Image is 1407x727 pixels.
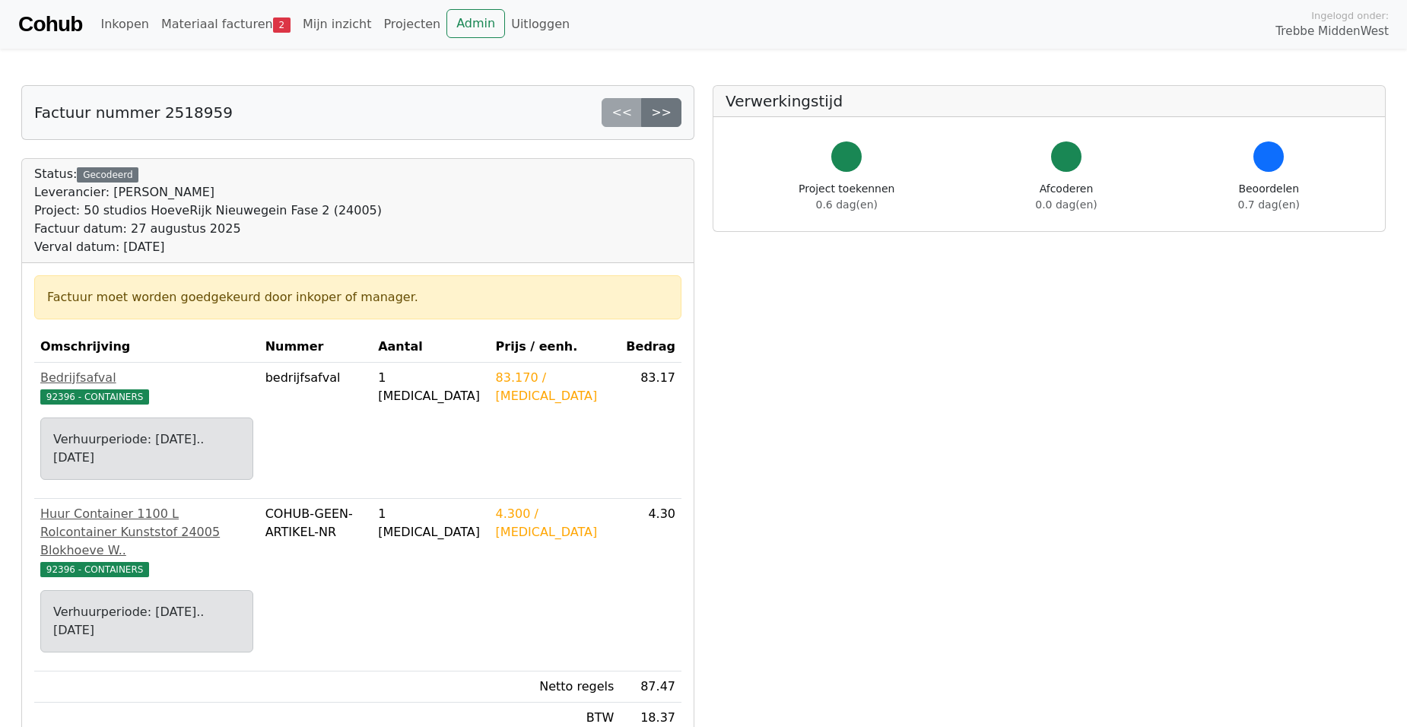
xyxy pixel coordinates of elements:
[1238,198,1300,211] span: 0.7 dag(en)
[1238,181,1300,213] div: Beoordelen
[620,499,681,671] td: 4.30
[259,499,373,671] td: COHUB-GEEN-ARTIKEL-NR
[378,505,483,541] div: 1 [MEDICAL_DATA]
[1035,198,1097,211] span: 0.0 dag(en)
[40,389,149,405] span: 92396 - CONTAINERS
[505,9,576,40] a: Uitloggen
[40,505,253,560] div: Huur Container 1100 L Rolcontainer Kunststof 24005 Blokhoeve W..
[34,103,233,122] h5: Factuur nummer 2518959
[496,505,615,541] div: 4.300 / [MEDICAL_DATA]
[446,9,505,38] a: Admin
[377,9,446,40] a: Projecten
[372,332,489,363] th: Aantal
[34,238,382,256] div: Verval datum: [DATE]
[1311,8,1389,23] span: Ingelogd onder:
[641,98,681,127] a: >>
[490,332,621,363] th: Prijs / eenh.
[273,17,291,33] span: 2
[726,92,1373,110] h5: Verwerkingstijd
[259,332,373,363] th: Nummer
[40,369,253,387] div: Bedrijfsafval
[34,202,382,220] div: Project: 50 studios HoeveRijk Nieuwegein Fase 2 (24005)
[34,183,382,202] div: Leverancier: [PERSON_NAME]
[297,9,378,40] a: Mijn inzicht
[53,430,240,467] div: Verhuurperiode: [DATE]..[DATE]
[77,167,138,183] div: Gecodeerd
[47,288,669,306] div: Factuur moet worden goedgekeurd door inkoper of manager.
[40,369,253,405] a: Bedrijfsafval92396 - CONTAINERS
[799,181,894,213] div: Project toekennen
[40,562,149,577] span: 92396 - CONTAINERS
[94,9,154,40] a: Inkopen
[34,220,382,238] div: Factuur datum: 27 augustus 2025
[18,6,82,43] a: Cohub
[620,671,681,703] td: 87.47
[620,363,681,499] td: 83.17
[816,198,878,211] span: 0.6 dag(en)
[1035,181,1097,213] div: Afcoderen
[378,369,483,405] div: 1 [MEDICAL_DATA]
[496,369,615,405] div: 83.170 / [MEDICAL_DATA]
[34,332,259,363] th: Omschrijving
[620,332,681,363] th: Bedrag
[53,603,240,640] div: Verhuurperiode: [DATE]..[DATE]
[34,165,382,256] div: Status:
[1275,23,1389,40] span: Trebbe MiddenWest
[155,9,297,40] a: Materiaal facturen2
[40,505,253,578] a: Huur Container 1100 L Rolcontainer Kunststof 24005 Blokhoeve W..92396 - CONTAINERS
[259,363,373,499] td: bedrijfsafval
[490,671,621,703] td: Netto regels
